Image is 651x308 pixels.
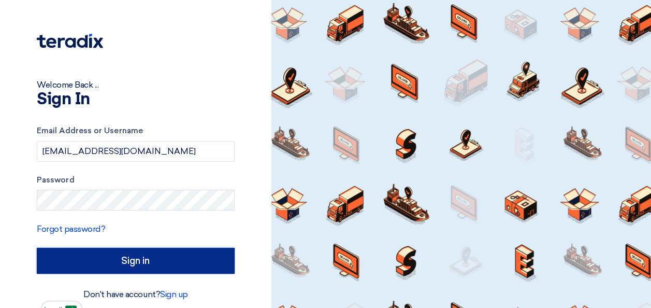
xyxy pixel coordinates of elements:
img: Teradix logo [37,34,103,48]
a: Sign up [160,289,188,299]
div: Welcome Back ... [37,79,235,91]
input: Enter your business email or username [37,141,235,162]
input: Sign in [37,248,235,274]
label: Email Address or Username [37,125,235,137]
h1: Sign In [37,91,235,108]
a: Forgot password? [37,224,105,234]
div: Don't have account? [37,288,235,301]
label: Password [37,174,235,186]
